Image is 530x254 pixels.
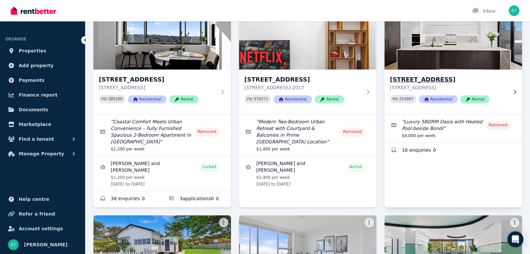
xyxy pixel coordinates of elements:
[460,95,490,103] span: Rental
[392,97,398,101] small: PID
[384,5,522,114] a: 49 Bourke Street, Queens Park[STREET_ADDRESS][STREET_ADDRESS]PID 254867ResidentialRental
[93,114,231,156] a: Edit listing: Coastal Comfort Meets Urban Convenience – Fully Furnished Spacious 2-Bedroom Apartm...
[384,143,522,159] a: Enquiries for 49 Bourke Street, Queens Park
[169,95,199,103] span: Rental
[101,97,107,101] small: PID
[19,210,55,218] span: Refer a friend
[315,95,344,103] span: Rental
[5,103,80,116] a: Documents
[128,95,167,103] span: Residential
[5,37,26,41] span: ORGANISE
[5,147,80,160] button: Manage Property
[507,231,523,247] div: Open Intercom Messenger
[244,84,362,91] p: [STREET_ADDRESS] 2017
[19,61,54,70] span: Add property
[381,4,526,71] img: 49 Bourke Street, Queens Park
[239,114,376,156] a: Edit listing: Modern Two-Bedroom Urban Retreat with Courtyard & Balconies in Prime Sydney Location
[390,84,507,91] p: [STREET_ADDRESS]
[239,156,376,191] a: View details for Norapat Kornsri and Nisal Arya Liyanage
[93,191,162,207] a: Enquiries for 9/53-55 Coogee Bay Rd, Randwick
[5,222,80,235] a: Account settings
[219,218,228,227] button: More options
[93,5,231,114] a: 9/53-55 Coogee Bay Rd, Randwick[STREET_ADDRESS][STREET_ADDRESS]PID 395100ResidentialRental
[99,75,216,84] h3: [STREET_ADDRESS]
[19,195,49,203] span: Help centre
[19,225,63,233] span: Account settings
[93,156,231,191] a: View details for Anne Van Dalen and Michiel Van Arkel
[5,193,80,206] a: Help centre
[384,114,522,142] a: Edit listing: Luxury 5BDRM Oasis with Heated Pool beside Bondi
[390,75,507,84] h3: [STREET_ADDRESS]
[19,47,46,55] span: Properties
[19,150,64,158] span: Manage Property
[244,75,362,84] h3: [STREET_ADDRESS]
[247,97,252,101] small: PID
[254,97,268,102] code: 379271
[19,106,48,114] span: Documents
[419,95,458,103] span: Residential
[364,218,374,227] button: More options
[5,74,80,87] a: Payments
[5,118,80,131] a: Marketplace
[162,191,231,207] a: Applications for 9/53-55 Coogee Bay Rd, Randwick
[19,120,51,128] span: Marketplace
[99,84,216,91] p: [STREET_ADDRESS]
[8,239,19,250] img: Alexander Tran
[19,135,54,143] span: Find a tenant
[5,59,80,72] a: Add property
[108,97,122,102] code: 395100
[239,5,376,114] a: 13 Tung Hop St, Waterloo[STREET_ADDRESS][STREET_ADDRESS] 2017PID 379271ResidentialRental
[399,97,414,102] code: 254867
[24,241,67,249] span: [PERSON_NAME]
[509,5,519,16] img: Alexander Tran
[239,5,376,70] img: 13 Tung Hop St, Waterloo
[510,218,519,227] button: More options
[5,88,80,102] a: Finance report
[11,6,56,16] img: RentBetter
[472,8,495,14] div: Inbox
[19,91,57,99] span: Finance report
[19,76,44,84] span: Payments
[5,44,80,57] a: Properties
[273,95,312,103] span: Residential
[93,5,231,70] img: 9/53-55 Coogee Bay Rd, Randwick
[5,132,80,146] button: Find a tenant
[5,207,80,221] a: Refer a friend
